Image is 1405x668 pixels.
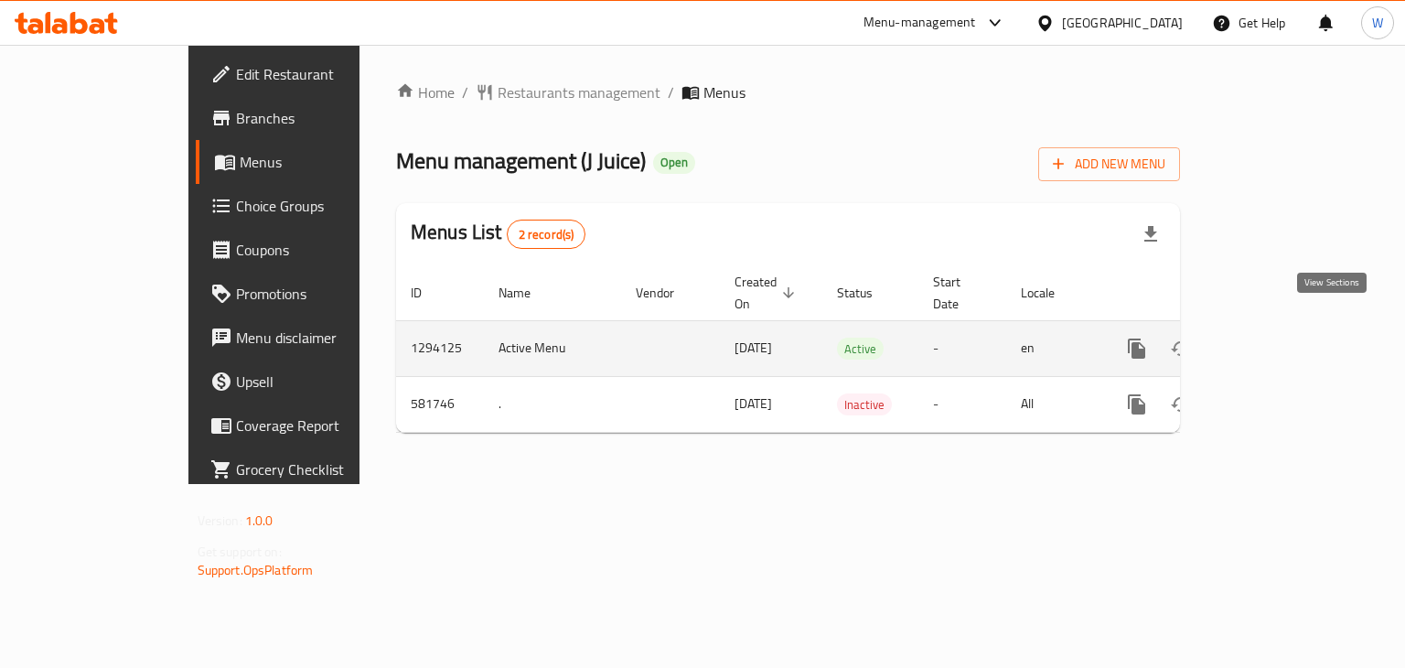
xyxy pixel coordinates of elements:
span: Upsell [236,371,409,393]
td: 581746 [396,376,484,432]
div: Inactive [837,393,892,415]
span: Inactive [837,394,892,415]
button: more [1115,327,1159,371]
td: en [1006,320,1100,376]
span: Start Date [933,271,984,315]
span: 2 record(s) [508,226,585,243]
span: [DATE] [735,336,772,360]
button: Add New Menu [1038,147,1180,181]
span: Status [837,282,896,304]
span: Menu disclaimer [236,327,409,349]
td: - [918,376,1006,432]
span: Grocery Checklist [236,458,409,480]
td: All [1006,376,1100,432]
span: Choice Groups [236,195,409,217]
div: [GEOGRAPHIC_DATA] [1062,13,1183,33]
span: Get support on: [198,540,282,564]
a: Upsell [196,360,424,404]
span: [DATE] [735,392,772,415]
a: Support.OpsPlatform [198,558,314,582]
span: Menu management ( J Juice ) [396,140,646,181]
th: Actions [1100,265,1305,321]
a: Menus [196,140,424,184]
td: . [484,376,621,432]
span: Restaurants management [498,81,660,103]
span: Branches [236,107,409,129]
h2: Menus List [411,219,585,249]
button: Change Status [1159,382,1203,426]
a: Coverage Report [196,404,424,447]
span: 1.0.0 [245,509,273,533]
span: W [1372,13,1383,33]
div: Open [653,152,695,174]
a: Branches [196,96,424,140]
span: Version: [198,509,242,533]
a: Grocery Checklist [196,447,424,491]
div: Menu-management [863,12,976,34]
span: Promotions [236,283,409,305]
span: Active [837,339,884,360]
span: Coupons [236,239,409,261]
li: / [462,81,468,103]
div: Export file [1129,212,1173,256]
table: enhanced table [396,265,1305,433]
a: Menu disclaimer [196,316,424,360]
span: Name [499,282,554,304]
a: Edit Restaurant [196,52,424,96]
td: - [918,320,1006,376]
span: Menus [703,81,745,103]
span: Edit Restaurant [236,63,409,85]
span: Locale [1021,282,1078,304]
a: Promotions [196,272,424,316]
span: Open [653,155,695,170]
span: Vendor [636,282,698,304]
a: Restaurants management [476,81,660,103]
a: Coupons [196,228,424,272]
li: / [668,81,674,103]
span: Add New Menu [1053,153,1165,176]
span: Created On [735,271,800,315]
td: 1294125 [396,320,484,376]
span: Coverage Report [236,415,409,436]
button: more [1115,382,1159,426]
nav: breadcrumb [396,81,1180,103]
span: ID [411,282,445,304]
td: Active Menu [484,320,621,376]
span: Menus [240,151,409,173]
a: Choice Groups [196,184,424,228]
a: Home [396,81,455,103]
div: Total records count [507,220,586,249]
